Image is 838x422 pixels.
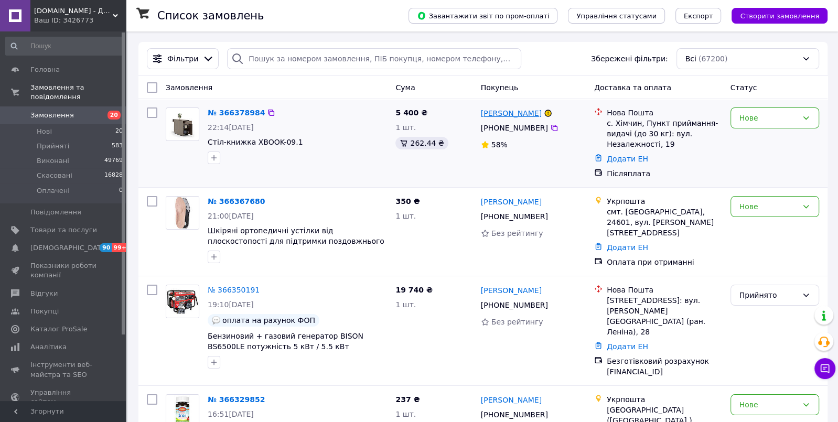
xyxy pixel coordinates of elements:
[479,209,550,224] div: [PHONE_NUMBER]
[395,137,448,149] div: 262.44 ₴
[30,65,60,74] span: Головна
[395,395,420,404] span: 237 ₴
[395,212,416,220] span: 1 шт.
[607,168,722,179] div: Післяплата
[395,109,427,117] span: 5 400 ₴
[479,121,550,135] div: [PHONE_NUMBER]
[30,208,81,217] span: Повідомлення
[115,127,123,136] span: 20
[208,332,363,351] a: Бензиновий + газовий генератор BISON BS6500LE потужність 5 кВт / 5.5 кВт
[685,53,696,64] span: Всі
[30,307,59,316] span: Покупці
[112,243,129,252] span: 99+
[30,388,97,407] span: Управління сайтом
[208,300,254,309] span: 19:10[DATE]
[222,316,315,324] span: оплата на рахунок ФОП
[607,257,722,267] div: Оплата при отриманні
[30,225,97,235] span: Товари та послуги
[37,171,72,180] span: Скасовані
[607,118,722,149] div: с. Хімчин, Пункт приймання-видачі (до 30 кг): вул. Незалежності, 19
[481,285,542,296] a: [PERSON_NAME]
[208,410,254,418] span: 16:51[DATE]
[479,298,550,312] div: [PHONE_NUMBER]
[34,16,126,25] div: Ваш ID: 3426773
[739,289,798,301] div: Прийнято
[108,111,121,120] span: 20
[208,395,265,404] a: № 366329852
[740,12,819,20] span: Створити замовлення
[395,410,416,418] span: 1 шт.
[30,360,97,379] span: Інструменти веб-майстра та SEO
[417,11,549,20] span: Завантажити звіт по пром-оплаті
[395,300,416,309] span: 1 шт.
[208,138,303,146] a: Стіл-книжка XBOOK-09.1
[395,197,420,205] span: 350 ₴
[607,155,648,163] a: Додати ЕН
[814,358,835,379] button: Чат з покупцем
[30,342,67,352] span: Аналітика
[409,8,557,24] button: Завантажити звіт по пром-оплаті
[34,6,113,16] span: DOBROMAG.COM.UA - ДОБРОМАГ
[30,111,74,120] span: Замовлення
[208,226,384,256] a: Шкіряні ортопедичні устілки від плоскостопості для підтримки поздовжнього та поперечного склепінь...
[166,196,199,230] a: Фото товару
[104,156,123,166] span: 49769
[607,243,648,252] a: Додати ЕН
[607,342,648,351] a: Додати ЕН
[208,123,254,132] span: 22:14[DATE]
[30,243,108,253] span: [DEMOGRAPHIC_DATA]
[169,108,197,140] img: Фото товару
[100,243,112,252] span: 90
[395,286,433,294] span: 19 740 ₴
[699,55,727,63] span: (67200)
[591,53,668,64] span: Збережені фільтри:
[739,201,798,212] div: Нове
[479,407,550,422] div: [PHONE_NUMBER]
[208,109,265,117] a: № 366378984
[491,229,543,237] span: Без рейтингу
[739,112,798,124] div: Нове
[166,197,199,229] img: Фото товару
[395,83,415,92] span: Cума
[675,8,722,24] button: Експорт
[607,285,722,295] div: Нова Пошта
[166,285,199,318] img: Фото товару
[721,11,828,19] a: Створити замовлення
[167,53,198,64] span: Фільтри
[607,107,722,118] div: Нова Пошта
[730,83,757,92] span: Статус
[30,324,87,334] span: Каталог ProSale
[30,83,126,102] span: Замовлення та повідомлення
[37,156,69,166] span: Виконані
[607,356,722,377] div: Безготівковий розрахунок [FINANCIAL_ID]
[607,394,722,405] div: Укрпошта
[37,186,70,196] span: Оплачені
[112,142,123,151] span: 583
[5,37,124,56] input: Пошук
[739,399,798,410] div: Нове
[208,286,260,294] a: № 366350191
[481,108,542,118] a: [PERSON_NAME]
[37,142,69,151] span: Прийняті
[119,186,123,196] span: 0
[481,197,542,207] a: [PERSON_NAME]
[607,295,722,337] div: [STREET_ADDRESS]: вул. [PERSON_NAME][GEOGRAPHIC_DATA] (ран. Леніна), 28
[37,127,52,136] span: Нові
[732,8,828,24] button: Створити замовлення
[166,107,199,141] a: Фото товару
[481,395,542,405] a: [PERSON_NAME]
[491,140,508,149] span: 58%
[607,207,722,238] div: смт. [GEOGRAPHIC_DATA], 24601, вул. [PERSON_NAME][STREET_ADDRESS]
[30,289,58,298] span: Відгуки
[157,9,264,22] h1: Список замовлень
[395,123,416,132] span: 1 шт.
[594,83,671,92] span: Доставка та оплата
[607,196,722,207] div: Укрпошта
[576,12,657,20] span: Управління статусами
[212,316,220,324] img: :speech_balloon:
[208,197,265,205] a: № 366367680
